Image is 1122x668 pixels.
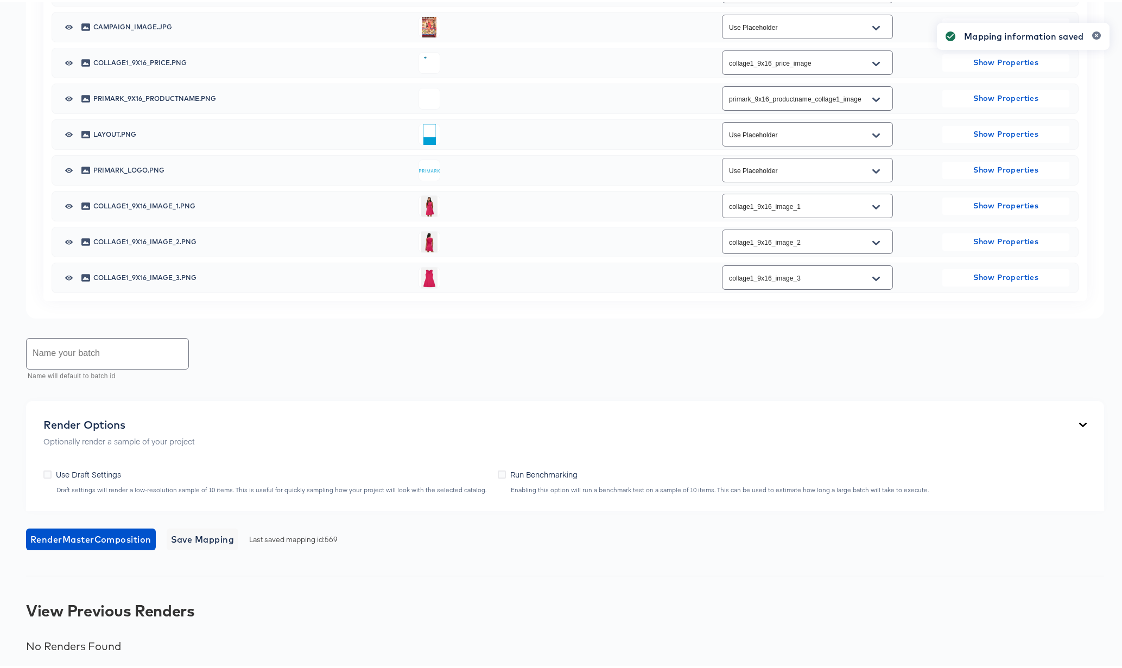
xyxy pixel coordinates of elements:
div: Render Options [43,416,195,429]
span: Run Benchmarking [510,467,578,478]
span: Collage1_9x16_image_2.png [93,237,410,243]
div: Enabling this option will run a benchmark test on a sample of 10 items. This can be used to estim... [510,484,929,492]
span: Save Mapping [171,530,234,545]
span: campaign_image.jpg [93,22,410,28]
span: Collage1_9x16_image_3.png [93,272,410,279]
button: Open [868,17,884,35]
button: Open [868,232,884,250]
button: RenderMasterComposition [26,526,156,548]
span: Render Master Composition [30,530,151,545]
p: Name will default to batch id [28,369,181,380]
button: Save Mapping [167,526,239,548]
button: Open [868,196,884,214]
button: Open [868,125,884,142]
span: Collage1_9x16_image_1.png [93,201,410,207]
button: Open [868,268,884,285]
span: Layout.png [93,129,410,136]
button: Open [868,89,884,106]
span: primark_9x16_productname.png [93,93,410,100]
p: Optionally render a sample of your project [43,434,195,444]
div: Last saved mapping id: 569 [26,526,1104,548]
button: Open [868,161,884,178]
div: No Renders Found [26,638,1104,651]
div: Mapping information saved [964,28,1083,41]
div: Draft settings will render a low-resolution sample of 10 items. This is useful for quickly sampli... [56,484,487,492]
button: Open [868,53,884,71]
span: primark_logo.png [93,165,410,171]
div: View Previous Renders [26,600,1104,617]
span: collage1_9x16_price.png [93,58,410,64]
span: Use Draft Settings [56,467,121,478]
